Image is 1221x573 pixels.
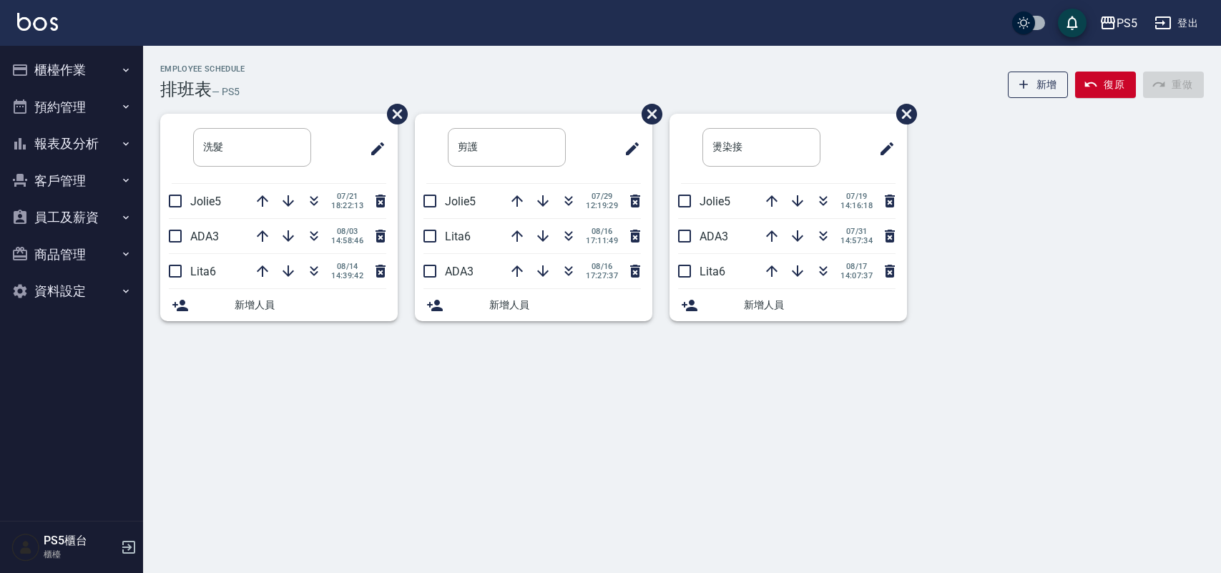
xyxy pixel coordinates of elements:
[17,13,58,31] img: Logo
[445,195,476,208] span: Jolie5
[235,298,386,313] span: 新增人員
[331,227,363,236] span: 08/03
[615,132,641,166] span: 修改班表的標題
[6,162,137,200] button: 客戶管理
[1008,72,1069,98] button: 新增
[11,533,40,562] img: Person
[886,93,919,135] span: 刪除班表
[190,195,221,208] span: Jolie5
[190,265,216,278] span: Lita6
[840,192,873,201] span: 07/19
[6,199,137,236] button: 員工及薪資
[700,195,730,208] span: Jolie5
[193,128,311,167] input: 排版標題
[212,84,240,99] h6: — PS5
[44,534,117,548] h5: PS5櫃台
[6,273,137,310] button: 資料設定
[586,236,618,245] span: 17:11:49
[840,236,873,245] span: 14:57:34
[670,289,907,321] div: 新增人員
[840,271,873,280] span: 14:07:37
[448,128,566,167] input: 排版標題
[840,227,873,236] span: 07/31
[445,230,471,243] span: Lita6
[489,298,641,313] span: 新增人員
[160,64,245,74] h2: Employee Schedule
[586,192,618,201] span: 07/29
[586,271,618,280] span: 17:27:37
[361,132,386,166] span: 修改班表的標題
[1058,9,1087,37] button: save
[331,192,363,201] span: 07/21
[331,236,363,245] span: 14:58:46
[1117,14,1137,32] div: PS5
[376,93,410,135] span: 刪除班表
[6,236,137,273] button: 商品管理
[331,262,363,271] span: 08/14
[6,125,137,162] button: 報表及分析
[1094,9,1143,38] button: PS5
[6,52,137,89] button: 櫃檯作業
[586,227,618,236] span: 08/16
[190,230,219,243] span: ADA3
[331,201,363,210] span: 18:22:13
[1149,10,1204,36] button: 登出
[840,262,873,271] span: 08/17
[586,201,618,210] span: 12:19:29
[331,271,363,280] span: 14:39:42
[415,289,652,321] div: 新增人員
[744,298,896,313] span: 新增人員
[840,201,873,210] span: 14:16:18
[700,265,725,278] span: Lita6
[445,265,474,278] span: ADA3
[160,79,212,99] h3: 排班表
[160,289,398,321] div: 新增人員
[1075,72,1136,98] button: 復原
[702,128,820,167] input: 排版標題
[700,230,728,243] span: ADA3
[586,262,618,271] span: 08/16
[44,548,117,561] p: 櫃檯
[631,93,665,135] span: 刪除班表
[6,89,137,126] button: 預約管理
[870,132,896,166] span: 修改班表的標題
